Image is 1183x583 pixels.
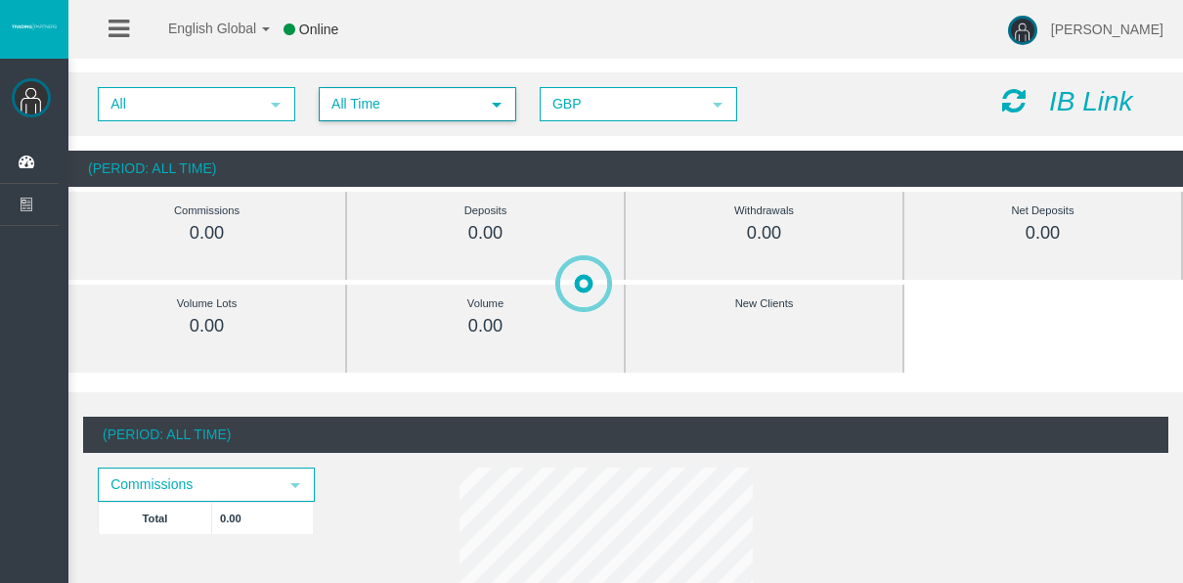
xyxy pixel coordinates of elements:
[83,417,1168,453] div: (Period: All Time)
[112,292,301,315] div: Volume Lots
[299,22,338,37] span: Online
[948,222,1137,245] div: 0.00
[391,200,580,222] div: Deposits
[670,222,858,245] div: 0.00
[143,21,256,36] span: English Global
[391,222,580,245] div: 0.00
[1002,87,1026,114] i: Reload Dashboard
[112,200,301,222] div: Commissions
[212,502,314,534] td: 0.00
[542,89,700,119] span: GBP
[268,97,284,112] span: select
[1049,86,1133,116] i: IB Link
[670,200,858,222] div: Withdrawals
[948,200,1137,222] div: Net Deposits
[112,222,301,245] div: 0.00
[321,89,479,119] span: All Time
[100,470,278,500] span: Commissions
[391,292,580,315] div: Volume
[287,477,303,493] span: select
[68,151,1183,187] div: (Period: All Time)
[10,22,59,30] img: logo.svg
[1008,16,1037,45] img: user-image
[100,89,258,119] span: All
[710,97,725,112] span: select
[99,502,212,534] td: Total
[391,315,580,337] div: 0.00
[1051,22,1163,37] span: [PERSON_NAME]
[112,315,301,337] div: 0.00
[489,97,504,112] span: select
